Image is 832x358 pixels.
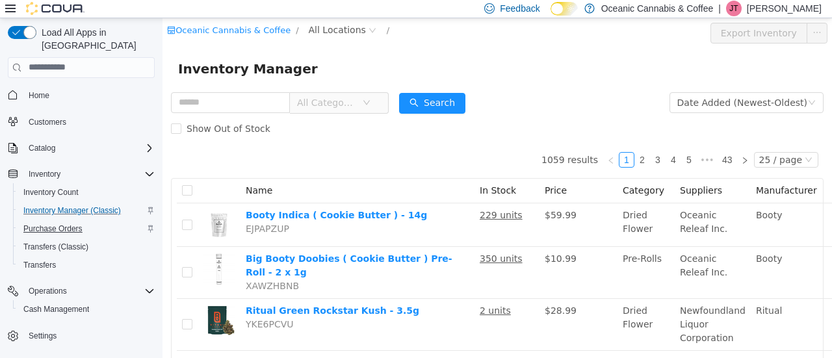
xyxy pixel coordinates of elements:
[601,1,714,16] p: Oceanic Cannabis & Coffee
[3,86,160,105] button: Home
[83,235,290,259] a: Big Booty Doobies ( Cookie Butter ) Pre-Roll - 2 x 1g
[317,235,360,246] u: 350 units
[23,88,55,103] a: Home
[382,167,404,177] span: Price
[83,339,291,350] a: Crooked Dory Hybrid Pre-Roll - 56 x 0.5g
[18,203,126,218] a: Inventory Manager (Classic)
[456,134,472,149] li: 1
[382,339,420,350] span: $129.99
[13,300,160,318] button: Cash Management
[135,78,194,91] span: All Categories
[23,283,155,299] span: Operations
[317,167,354,177] span: In Stock
[23,283,72,299] button: Operations
[23,114,71,130] a: Customers
[16,40,163,61] span: Inventory Manager
[5,8,13,16] i: icon: shop
[29,117,66,127] span: Customers
[23,224,83,234] span: Purchase Orders
[534,134,555,149] li: Next 5 Pages
[29,143,55,153] span: Catalog
[18,301,155,317] span: Cash Management
[23,205,121,216] span: Inventory Manager (Classic)
[18,185,84,200] a: Inventory Count
[13,201,160,220] button: Inventory Manager (Classic)
[548,5,645,25] button: Export Inventory
[23,327,155,344] span: Settings
[23,242,88,252] span: Transfers (Classic)
[488,134,502,149] a: 3
[487,134,503,149] li: 3
[83,205,127,216] span: EJPAPZUP
[729,1,738,16] span: JT
[455,281,512,333] td: Dried Flower
[3,112,160,131] button: Customers
[382,192,414,202] span: $59.99
[23,328,62,344] a: Settings
[18,257,155,273] span: Transfers
[593,167,655,177] span: Manufacturer
[18,257,61,273] a: Transfers
[593,287,619,298] span: Ritual
[36,26,155,52] span: Load All Apps in [GEOGRAPHIC_DATA]
[13,183,160,201] button: Inventory Count
[13,256,160,274] button: Transfers
[519,134,534,149] a: 5
[29,169,60,179] span: Inventory
[500,2,539,15] span: Feedback
[23,187,79,198] span: Inventory Count
[503,134,519,149] li: 4
[593,192,620,202] span: Booty
[29,286,67,296] span: Operations
[23,304,89,314] span: Cash Management
[83,167,110,177] span: Name
[26,2,84,15] img: Cova
[515,75,645,94] div: Date Added (Newest-Oldest)
[83,192,265,202] a: Booty Indica ( Cookie Butter ) - 14g
[556,134,574,149] a: 43
[578,138,586,146] i: icon: right
[382,235,414,246] span: $10.99
[504,134,518,149] a: 4
[237,75,303,96] button: icon: searchSearch
[382,287,414,298] span: $28.99
[18,221,155,237] span: Purchase Orders
[519,134,534,149] li: 5
[18,239,94,255] a: Transfers (Classic)
[18,239,155,255] span: Transfers (Classic)
[40,234,73,266] img: Big Booty Doobies ( Cookie Butter ) Pre-Roll - 2 x 1g hero shot
[517,287,583,325] span: Newfoundland Liquor Corporation
[317,339,354,350] u: 61 units
[317,287,348,298] u: 2 units
[593,339,655,350] span: Crooked Dory
[517,235,565,259] span: Oceanic Releaf Inc.
[642,138,650,147] i: icon: down
[726,1,742,16] div: Jenny Taylor
[200,81,208,90] i: icon: down
[23,140,155,156] span: Catalog
[18,203,155,218] span: Inventory Manager (Classic)
[455,185,512,229] td: Dried Flower
[379,134,435,149] li: 1059 results
[460,167,502,177] span: Category
[597,134,640,149] div: 25 / page
[517,192,565,216] span: Oceanic Releaf Inc.
[19,105,113,116] span: Show Out of Stock
[445,138,452,146] i: icon: left
[457,134,471,149] a: 1
[455,229,512,281] td: Pre-Rolls
[747,1,822,16] p: [PERSON_NAME]
[18,221,88,237] a: Purchase Orders
[644,5,665,25] button: icon: ellipsis
[83,262,136,273] span: XAWZHBNB
[718,1,721,16] p: |
[3,282,160,300] button: Operations
[29,90,49,101] span: Home
[18,301,94,317] a: Cash Management
[317,192,360,202] u: 229 units
[40,190,73,223] img: Booty Indica ( Cookie Butter ) - 14g hero shot
[5,7,128,17] a: icon: shopOceanic Cannabis & Coffee
[3,165,160,183] button: Inventory
[645,81,653,90] i: icon: down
